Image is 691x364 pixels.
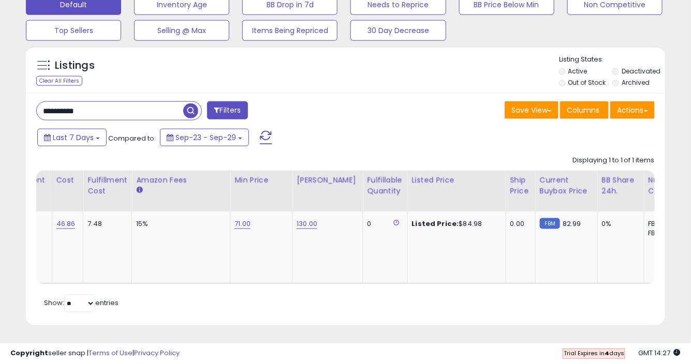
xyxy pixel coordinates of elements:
[108,133,156,143] span: Compared to:
[649,219,683,229] div: FBA: 4
[10,348,48,358] strong: Copyright
[559,55,665,65] p: Listing States:
[56,219,76,229] a: 46.86
[412,219,498,229] div: $84.98
[5,175,47,186] div: Fulfillment
[367,219,399,229] div: 0
[412,175,502,186] div: Listed Price
[297,175,358,186] div: [PERSON_NAME]
[540,175,593,196] div: Current Buybox Price
[37,129,107,146] button: Last 7 Days
[412,219,459,229] b: Listed Price:
[560,101,609,119] button: Columns
[87,175,127,196] div: Fulfillment Cost
[207,101,247,119] button: Filters
[639,348,681,358] span: 2025-10-7 14:27 GMT
[505,101,558,119] button: Save View
[136,186,142,195] small: Amazon Fees.
[605,349,609,357] b: 4
[568,67,587,75] label: Active
[134,348,180,358] a: Privacy Policy
[622,67,660,75] label: Deactivated
[510,175,531,196] div: Ship Price
[53,132,94,143] span: Last 7 Days
[87,219,124,229] div: 7.48
[622,78,650,87] label: Archived
[649,175,686,196] div: Num of Comp.
[136,219,222,229] div: 15%
[136,175,226,186] div: Amazon Fees
[568,78,606,87] label: Out of Stock
[234,219,251,229] a: 71.00
[350,20,446,41] button: 30 Day Decrease
[510,219,527,229] div: 0.00
[572,156,655,165] div: Displaying 1 to 1 of 1 items
[540,218,560,229] small: FBM
[26,20,121,41] button: Top Sellers
[55,58,95,73] h5: Listings
[10,348,180,358] div: seller snap | |
[564,349,624,357] span: Trial Expires in days
[56,175,79,186] div: Cost
[242,20,337,41] button: Items Being Repriced
[89,348,133,358] a: Terms of Use
[234,175,288,186] div: Min Price
[175,132,236,143] span: Sep-23 - Sep-29
[563,219,581,229] span: 82.99
[134,20,229,41] button: Selling @ Max
[602,175,640,196] div: BB Share 24h.
[567,105,599,115] span: Columns
[610,101,655,119] button: Actions
[160,129,249,146] button: Sep-23 - Sep-29
[36,76,82,86] div: Clear All Filters
[297,219,317,229] a: 130.00
[44,298,119,308] span: Show: entries
[649,229,683,238] div: FBM: 12
[367,175,403,196] div: Fulfillable Quantity
[602,219,636,229] div: 0%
